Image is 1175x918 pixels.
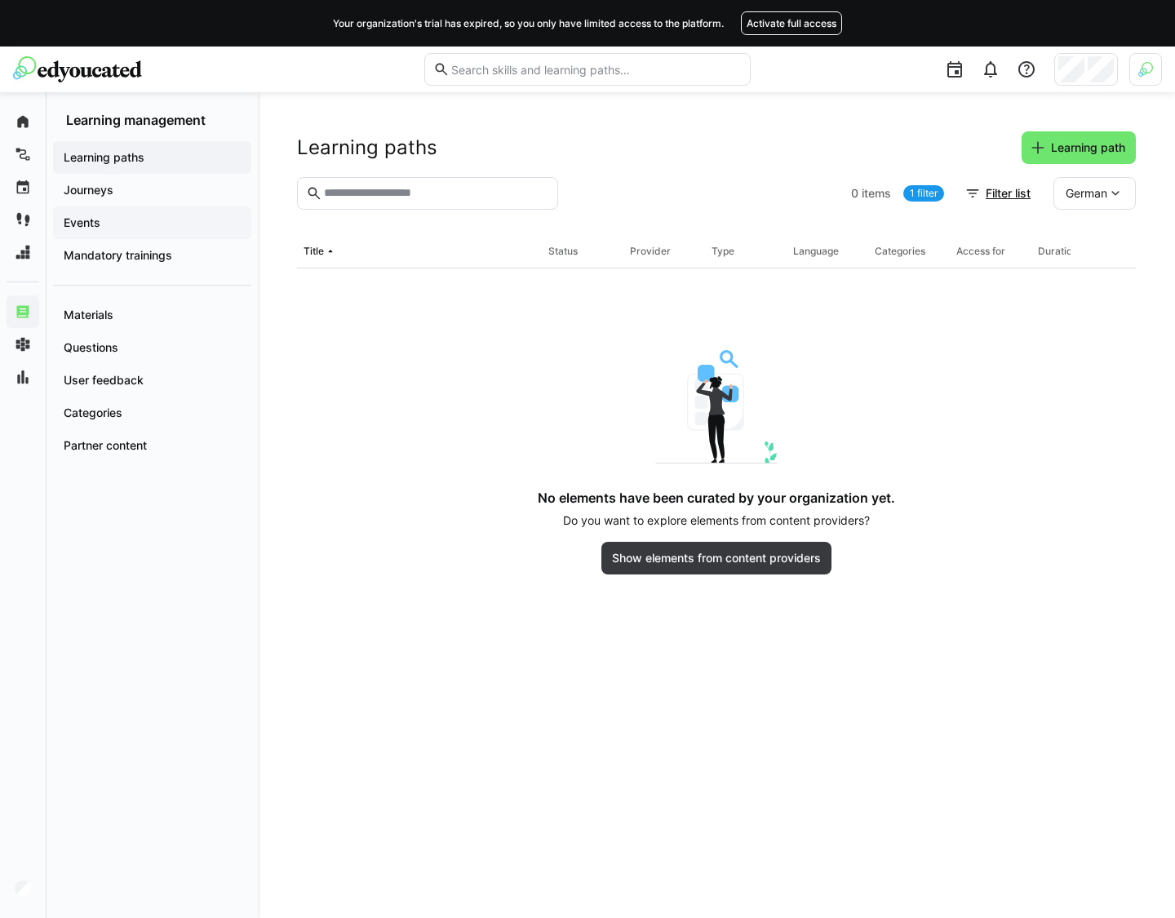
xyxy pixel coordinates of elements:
h4: No elements have been curated by your organization yet. [538,490,895,506]
span: items [862,185,891,202]
button: Filter list [956,177,1041,210]
span: Filter list [983,185,1033,202]
div: Access for [956,245,1005,258]
span: Learning path [1049,140,1128,156]
button: Activate full access [741,11,841,35]
button: Show elements from content providers [601,542,831,574]
span: 0 [851,185,858,202]
a: 1 filter [903,185,944,202]
button: Learning path [1022,131,1136,164]
div: Provider [630,245,671,258]
div: Type [712,245,734,258]
span: German [1066,185,1107,202]
p: Do you want to explore elements from content providers? [563,512,870,529]
div: Language [793,245,839,258]
span: Your organization's trial has expired, so you only have limited access to the platform. [333,17,741,30]
div: Status [548,245,578,258]
div: Title [304,245,324,258]
h2: Learning paths [297,135,437,160]
div: Duration [1038,245,1078,258]
span: Show elements from content providers [610,550,823,566]
div: Categories [875,245,925,258]
input: Search skills and learning paths… [450,62,742,77]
